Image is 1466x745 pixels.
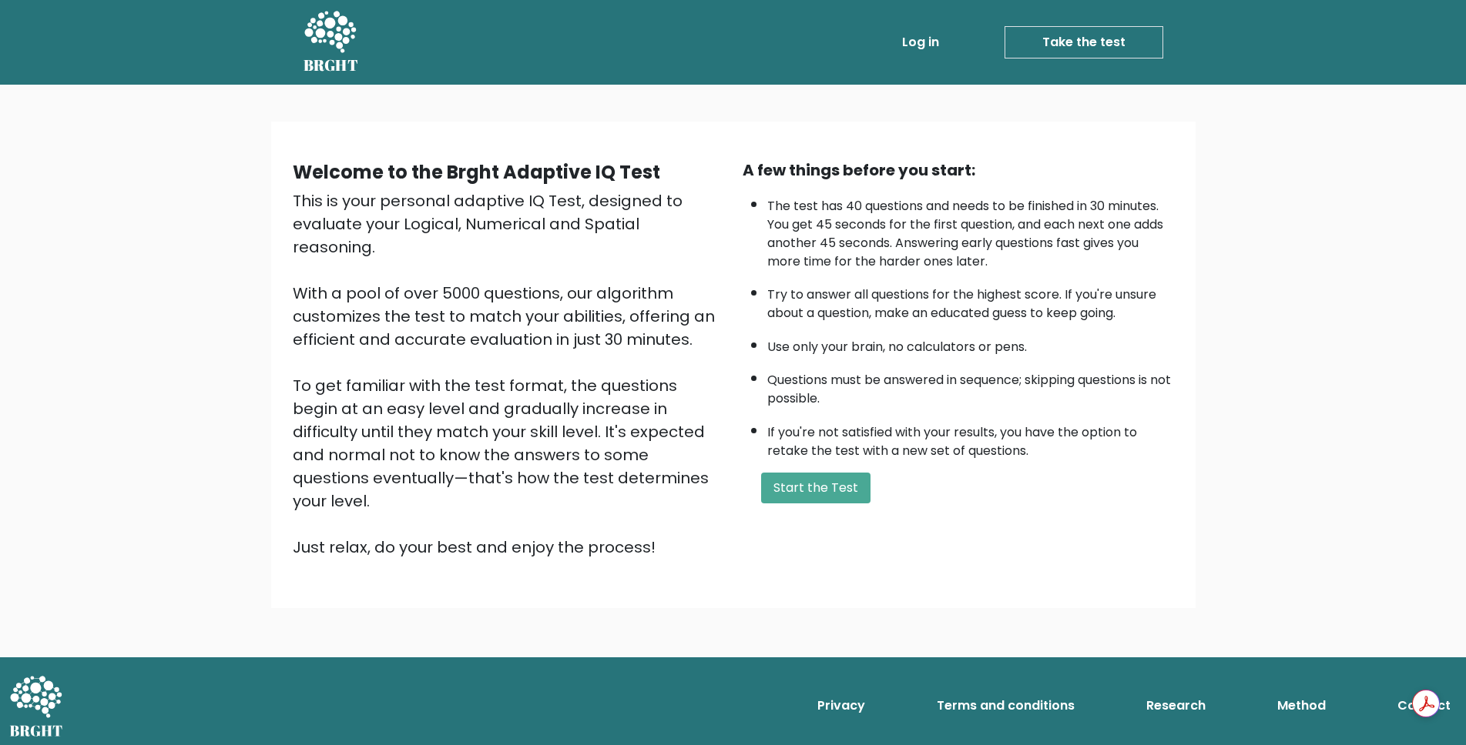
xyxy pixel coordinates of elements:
[767,278,1174,322] li: Try to answer all questions for the highest score. If you're unsure about a question, make an edu...
[1005,26,1163,58] a: Take the test
[811,690,871,721] a: Privacy
[1140,690,1212,721] a: Research
[896,27,945,58] a: Log in
[743,159,1174,182] div: A few things before you start:
[767,189,1174,271] li: The test has 40 questions and needs to be finished in 30 minutes. You get 45 seconds for the firs...
[293,159,660,185] b: Welcome to the Brght Adaptive IQ Test
[931,690,1081,721] a: Terms and conditions
[304,56,359,75] h5: BRGHT
[767,363,1174,408] li: Questions must be answered in sequence; skipping questions is not possible.
[1391,690,1457,721] a: Contact
[1271,690,1332,721] a: Method
[304,6,359,79] a: BRGHT
[767,330,1174,356] li: Use only your brain, no calculators or pens.
[767,416,1174,460] li: If you're not satisfied with your results, you have the option to retake the test with a new set ...
[761,473,871,503] button: Start the Test
[293,189,724,559] div: This is your personal adaptive IQ Test, designed to evaluate your Logical, Numerical and Spatial ...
